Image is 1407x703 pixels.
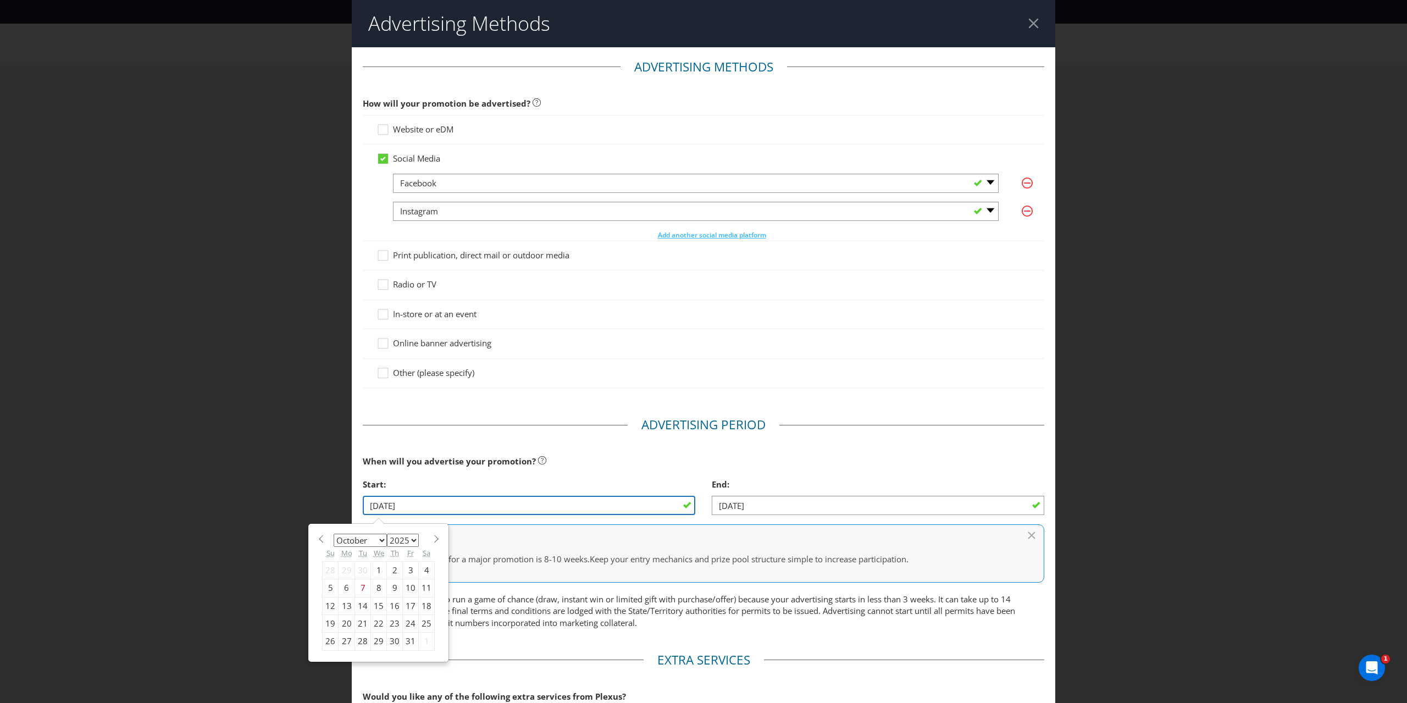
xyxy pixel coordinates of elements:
[403,615,419,633] div: 24
[419,561,435,579] div: 4
[363,496,695,515] input: DD/MM/YY
[374,548,384,558] abbr: Wednesday
[403,633,419,650] div: 31
[419,579,435,597] div: 11
[371,615,387,633] div: 22
[368,13,550,35] h2: Advertising Methods
[393,308,477,319] span: In-store or at an event
[323,561,339,579] div: 28
[393,337,491,348] span: Online banner advertising
[1381,655,1390,663] span: 1
[363,98,530,109] span: How will your promotion be advertised?
[403,561,419,579] div: 3
[387,633,403,650] div: 30
[419,615,435,633] div: 25
[393,124,453,135] span: Website or eDM
[712,473,1044,496] div: End:
[363,691,626,702] span: Would you like any of the following extra services from Plexus?
[590,553,909,564] span: Keep your entry mechanics and prize pool structure simple to increase participation.
[355,633,371,650] div: 28
[393,250,569,261] span: Print publication, direct mail or outdoor media
[621,58,787,76] legend: Advertising Methods
[371,579,387,597] div: 8
[387,597,403,615] div: 16
[419,633,435,650] div: 1
[323,579,339,597] div: 5
[387,579,403,597] div: 9
[323,597,339,615] div: 12
[326,548,335,558] abbr: Sunday
[323,615,339,633] div: 19
[387,615,403,633] div: 23
[339,561,355,579] div: 29
[393,367,474,378] span: Other (please specify)
[657,230,767,241] button: Add another social media platform
[1359,655,1385,681] iframe: Intercom live chat
[658,230,766,240] span: Add another social media platform
[403,597,419,615] div: 17
[355,597,371,615] div: 14
[393,279,436,290] span: Radio or TV
[628,416,779,434] legend: Advertising Period
[712,496,1044,515] input: DD/MM/YY
[407,548,414,558] abbr: Friday
[339,633,355,650] div: 27
[359,548,367,558] abbr: Tuesday
[371,633,387,650] div: 29
[355,615,371,633] div: 21
[393,153,440,164] span: Social Media
[419,597,435,615] div: 18
[323,633,339,650] div: 26
[391,548,399,558] abbr: Thursday
[644,651,764,669] legend: Extra Services
[387,561,403,579] div: 2
[363,456,536,467] span: When will you advertise your promotion?
[355,579,371,597] div: 7
[363,594,1044,629] p: You may not be able to run a game of chance (draw, instant win or limited gift with purchase/offe...
[423,548,430,558] abbr: Saturday
[339,615,355,633] div: 20
[371,597,387,615] div: 15
[355,561,371,579] div: 30
[339,597,355,615] div: 13
[371,561,387,579] div: 1
[363,473,695,496] div: Start:
[403,579,419,597] div: 10
[385,553,590,564] span: The ideal period for a major promotion is 8-10 weeks.
[341,548,352,558] abbr: Monday
[339,579,355,597] div: 6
